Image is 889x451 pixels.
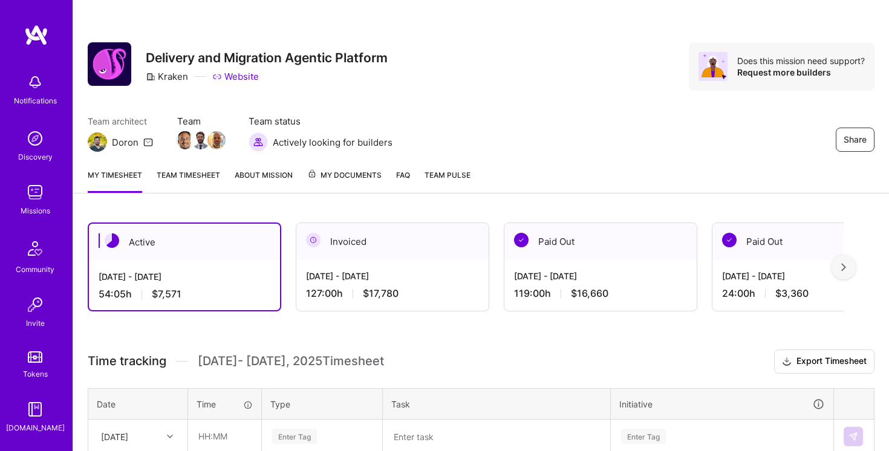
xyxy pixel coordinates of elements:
div: 127:00 h [306,287,479,300]
div: Kraken [146,70,188,83]
img: Active [105,233,119,248]
img: Team Member Avatar [192,131,210,149]
span: Share [844,134,867,146]
span: $3,360 [775,287,809,300]
div: 54:05 h [99,288,270,300]
div: [DATE] - [DATE] [306,270,479,282]
a: Team timesheet [157,169,220,193]
span: Team Pulse [425,170,471,180]
a: FAQ [396,169,410,193]
div: Missions [21,204,50,217]
span: Time tracking [88,354,166,369]
span: Team [177,115,224,128]
div: [DOMAIN_NAME] [6,421,65,434]
a: Team Member Avatar [177,130,193,151]
div: [DATE] - [DATE] [99,270,270,283]
img: discovery [23,126,47,151]
div: [DATE] - [DATE] [514,270,687,282]
div: Paid Out [504,223,697,260]
h3: Delivery and Migration Agentic Platform [146,50,388,65]
a: Team Pulse [425,169,471,193]
i: icon CompanyGray [146,72,155,82]
div: 119:00 h [514,287,687,300]
div: Time [197,398,253,410]
a: My Documents [307,169,382,193]
a: Team Member Avatar [193,130,209,151]
img: right [841,263,846,271]
img: Team Architect [88,132,107,152]
span: Team status [249,115,392,128]
img: Paid Out [514,233,529,247]
span: [DATE] - [DATE] , 2025 Timesheet [198,354,384,369]
div: Initiative [619,397,825,411]
img: Avatar [698,52,728,81]
img: Actively looking for builders [249,132,268,152]
img: Community [21,234,50,263]
img: Submit [848,432,858,441]
img: Paid Out [722,233,737,247]
div: Enter Tag [272,427,317,446]
span: Team architect [88,115,153,128]
div: [DATE] [101,430,128,443]
i: icon Chevron [167,433,173,440]
th: Date [88,388,188,420]
div: Tokens [23,368,48,380]
span: $16,660 [571,287,608,300]
img: logo [24,24,48,46]
a: Team Member Avatar [209,130,224,151]
img: Company Logo [88,42,131,86]
div: Invite [26,317,45,329]
div: Active [89,224,280,261]
img: bell [23,70,47,94]
span: Actively looking for builders [273,136,392,149]
i: icon Download [782,355,792,368]
img: Team Member Avatar [176,131,194,149]
img: Invoiced [306,233,321,247]
div: Does this mission need support? [737,55,865,67]
button: Share [836,128,874,152]
i: icon Mail [143,137,153,147]
a: Website [212,70,259,83]
img: Team Member Avatar [207,131,226,149]
div: Doron [112,136,138,149]
div: Discovery [18,151,53,163]
button: Export Timesheet [774,349,874,374]
span: $7,571 [152,288,181,300]
th: Type [262,388,383,420]
div: Notifications [14,94,57,107]
a: About Mission [235,169,293,193]
img: tokens [28,351,42,363]
span: $17,780 [363,287,399,300]
div: Request more builders [737,67,865,78]
span: My Documents [307,169,382,182]
div: Community [16,263,54,276]
th: Task [383,388,611,420]
div: Invoiced [296,223,489,260]
img: guide book [23,397,47,421]
div: Enter Tag [621,427,666,446]
a: My timesheet [88,169,142,193]
img: Invite [23,293,47,317]
img: teamwork [23,180,47,204]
